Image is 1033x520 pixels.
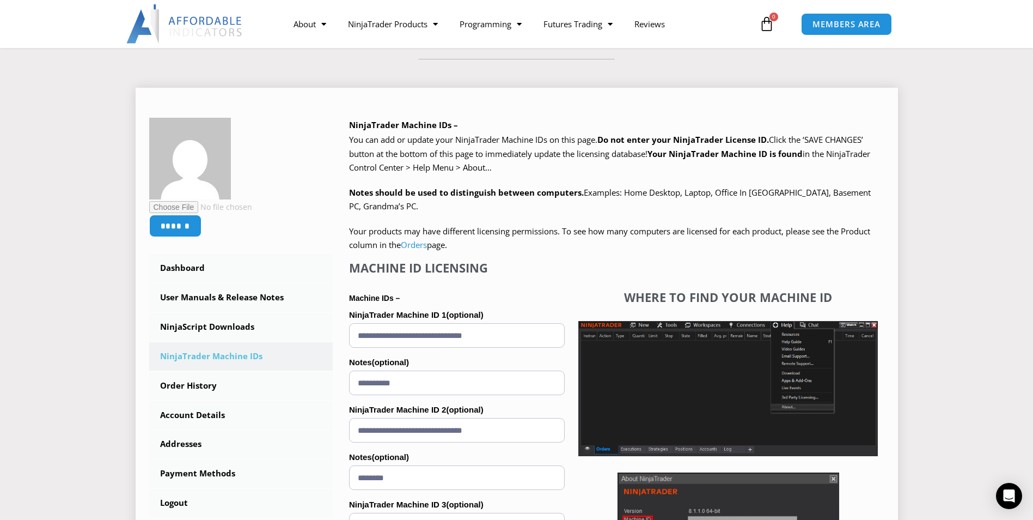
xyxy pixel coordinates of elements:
label: Notes [349,449,565,465]
label: NinjaTrader Machine ID 1 [349,307,565,323]
nav: Account pages [149,254,333,517]
span: (optional) [446,405,483,414]
strong: Notes should be used to distinguish between computers. [349,187,584,198]
a: Logout [149,489,333,517]
label: Notes [349,354,565,371]
span: You can add or update your NinjaTrader Machine IDs on this page. [349,134,597,145]
a: Programming [449,11,533,37]
strong: Machine IDs – [349,294,400,303]
a: NinjaTrader Machine IDs [149,342,333,371]
a: Futures Trading [533,11,624,37]
a: Payment Methods [149,459,333,488]
b: Do not enter your NinjaTrader License ID. [597,134,769,145]
a: 0 [743,8,791,40]
a: Account Details [149,401,333,430]
a: NinjaScript Downloads [149,313,333,341]
label: NinjaTrader Machine ID 2 [349,402,565,418]
a: Orders [401,239,427,250]
span: (optional) [372,452,409,462]
span: 0 [769,13,778,21]
span: (optional) [446,310,483,319]
img: b4e2eee06595d376c063920cea92b1382eadbd5c45047495a92f47f2f99b0a40 [149,118,231,199]
span: Click the ‘SAVE CHANGES’ button at the bottom of this page to immediately update the licensing da... [349,134,870,173]
strong: Your NinjaTrader Machine ID is found [647,148,803,159]
a: Reviews [624,11,676,37]
h4: Machine ID Licensing [349,261,565,275]
div: Open Intercom Messenger [996,483,1022,509]
a: Addresses [149,430,333,458]
span: Your products may have different licensing permissions. To see how many computers are licensed fo... [349,226,870,251]
span: Examples: Home Desktop, Laptop, Office In [GEOGRAPHIC_DATA], Basement PC, Grandma’s PC. [349,187,871,212]
img: LogoAI | Affordable Indicators – NinjaTrader [126,4,243,44]
span: (optional) [372,358,409,367]
a: MEMBERS AREA [801,13,892,35]
a: Order History [149,372,333,400]
h4: Where to find your Machine ID [578,290,878,304]
span: (optional) [446,500,483,509]
a: User Manuals & Release Notes [149,283,333,312]
nav: Menu [283,11,756,37]
a: Dashboard [149,254,333,282]
span: MEMBERS AREA [812,20,881,28]
a: NinjaTrader Products [337,11,449,37]
label: NinjaTrader Machine ID 3 [349,497,565,513]
a: About [283,11,337,37]
img: Screenshot 2025-01-17 1155544 | Affordable Indicators – NinjaTrader [578,321,878,456]
b: NinjaTrader Machine IDs – [349,119,458,130]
